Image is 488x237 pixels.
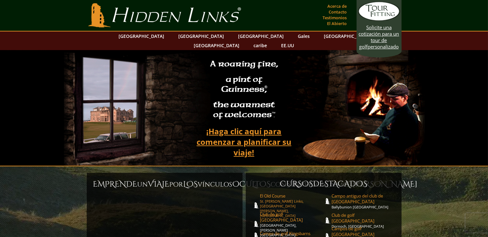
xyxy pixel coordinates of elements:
font: por [170,180,183,189]
a: [GEOGRAPHIC_DATA] [321,31,373,41]
font: Contacto [329,9,347,15]
font: Dornoch, [GEOGRAPHIC_DATA] [332,224,384,229]
font: ¡Haga clic aquí para [207,126,282,136]
font: Cursos [280,179,313,189]
a: Contacto [327,7,349,16]
font: Acerca de [328,3,347,9]
font: personalizado [368,43,399,50]
a: [GEOGRAPHIC_DATA] [175,31,227,41]
a: [GEOGRAPHIC_DATA] [191,41,243,50]
font: comenzar a planificar su viaje! [197,136,291,158]
font: Club de golf [GEOGRAPHIC_DATA] [332,212,374,224]
a: Gales [295,31,313,41]
a: [GEOGRAPHIC_DATA] [115,31,167,41]
a: [GEOGRAPHIC_DATA] [235,31,287,41]
font: St. [PERSON_NAME] Links, [GEOGRAPHIC_DATA][PERSON_NAME], [GEOGRAPHIC_DATA] [260,199,304,218]
font: [GEOGRAPHIC_DATA] [194,42,240,48]
font: Ballybunion [GEOGRAPHIC_DATA] [332,205,388,209]
font: Solicite una cotización para un tour de golf [359,24,399,50]
a: El Abierto [326,19,349,28]
font: El Old Course [260,193,286,199]
font: Campo de golf Kingsbarns [260,231,311,236]
font: viaje [148,179,170,189]
font: caribe [254,42,267,48]
font: [GEOGRAPHIC_DATA] [238,33,284,39]
a: Testimonios [321,13,349,22]
a: caribe [251,41,271,50]
a: Acerca de [326,2,349,11]
font: [GEOGRAPHIC_DATA] [178,33,224,39]
font: El Abierto [327,21,347,26]
a: EE.UU [278,41,297,50]
a: El Old CourseSt. [PERSON_NAME] Links, [GEOGRAPHIC_DATA][PERSON_NAME], [GEOGRAPHIC_DATA] [260,193,324,218]
font: Testimonios [323,15,347,21]
font: EE.UU [281,42,294,48]
a: ¡Haga clic aquí paracomenzar a planificar su viaje! [190,124,298,160]
font: vínculos [198,180,233,189]
font: Emprende [93,179,138,189]
font: los [183,179,198,189]
font: [GEOGRAPHIC_DATA] [324,33,369,39]
font: ocultos [233,179,271,189]
a: Club de golf [GEOGRAPHIC_DATA]Dornoch, [GEOGRAPHIC_DATA] [332,212,395,229]
font: Gales [298,33,310,39]
font: [GEOGRAPHIC_DATA] [119,33,164,39]
a: Solicite una cotización para un tour de golfpersonalizado [358,2,400,50]
a: Campo antiguo del club de [GEOGRAPHIC_DATA]Ballybunion [GEOGRAPHIC_DATA] [332,193,395,209]
font: Club de golf [GEOGRAPHIC_DATA] [260,211,303,223]
font: destacados [313,179,367,189]
font: un [138,180,148,189]
font: Campo antiguo del club de [GEOGRAPHIC_DATA] [332,193,383,205]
